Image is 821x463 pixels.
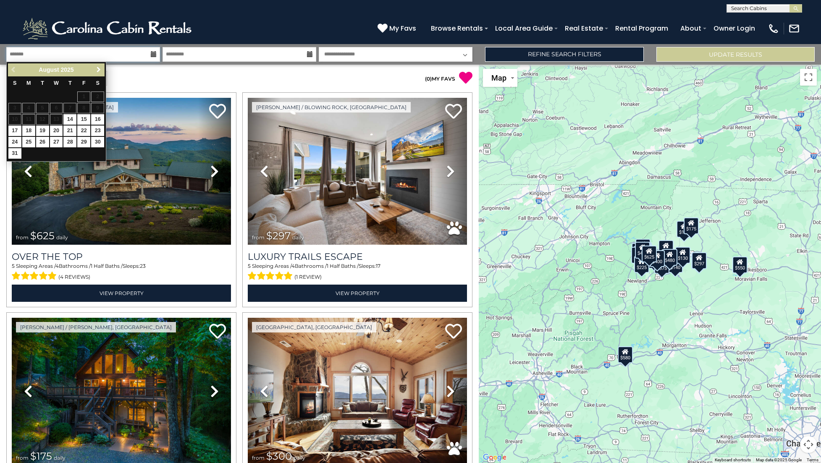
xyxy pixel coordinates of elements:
[12,263,15,269] span: 5
[26,80,31,86] span: Monday
[800,69,817,86] button: Toggle fullscreen view
[611,21,672,36] a: Rental Program
[12,251,231,262] a: Over The Top
[425,76,432,82] span: ( )
[292,234,304,241] span: daily
[491,21,557,36] a: Local Area Guide
[12,262,231,283] div: Sleeping Areas / Bathrooms / Sleeps:
[252,102,411,112] a: [PERSON_NAME] / Blowing Rock, [GEOGRAPHIC_DATA]
[22,126,35,136] a: 18
[756,458,802,462] span: Map data ©2025 Google
[68,80,72,86] span: Thursday
[561,21,607,36] a: Real Estate
[248,263,251,269] span: 5
[389,23,416,34] span: My Favs
[266,230,291,242] span: $297
[91,114,104,125] a: 16
[658,240,673,257] div: $349
[667,256,682,272] div: $140
[13,80,16,86] span: Sunday
[209,103,226,121] a: Add to favorites
[427,21,487,36] a: Browse Rentals
[56,234,68,241] span: daily
[16,322,176,332] a: [PERSON_NAME] / [PERSON_NAME], [GEOGRAPHIC_DATA]
[36,126,49,136] a: 19
[96,80,100,86] span: Saturday
[376,263,380,269] span: 17
[266,450,292,462] span: $300
[21,16,195,41] img: White-1-2.png
[39,66,59,73] span: August
[294,455,305,461] span: daily
[140,263,146,269] span: 23
[91,263,123,269] span: 1 Half Baths /
[95,66,102,73] span: Next
[641,246,656,262] div: $625
[788,23,800,34] img: mail-regular-white.png
[427,76,430,82] span: 0
[58,272,90,283] span: (4 reviews)
[55,263,59,269] span: 4
[8,148,21,159] a: 31
[248,285,467,302] a: View Property
[491,73,506,82] span: Map
[248,262,467,283] div: Sleeping Areas / Bathrooms / Sleeps:
[16,234,29,241] span: from
[635,241,650,258] div: $425
[654,256,669,273] div: $375
[77,126,90,136] a: 22
[41,80,44,86] span: Tuesday
[483,69,517,87] button: Change map style
[54,455,66,461] span: daily
[635,238,650,255] div: $125
[77,114,90,125] a: 15
[8,137,21,147] a: 24
[481,452,509,463] a: Open this area in Google Maps (opens a new window)
[768,23,779,34] img: phone-regular-white.png
[445,323,462,341] a: Add to favorites
[662,249,677,265] div: $480
[425,76,455,82] a: (0)MY FAVS
[677,221,692,238] div: $175
[248,251,467,262] a: Luxury Trails Escape
[12,98,231,245] img: thumbnail_167153549.jpeg
[807,458,818,462] a: Terms
[692,252,707,269] div: $297
[252,322,376,332] a: [GEOGRAPHIC_DATA], [GEOGRAPHIC_DATA]
[91,137,104,147] a: 30
[248,98,467,245] img: thumbnail_168695581.jpeg
[209,323,226,341] a: Add to favorites
[22,137,35,147] a: 25
[732,256,748,273] div: $550
[50,137,63,147] a: 27
[481,452,509,463] img: Google
[63,126,76,136] a: 21
[63,137,76,147] a: 28
[378,23,418,34] a: My Favs
[82,80,86,86] span: Friday
[50,126,63,136] a: 20
[676,21,706,36] a: About
[252,455,265,461] span: from
[63,114,76,125] a: 14
[656,47,815,62] button: Update Results
[30,450,52,462] span: $175
[445,103,462,121] a: Add to favorites
[294,272,322,283] span: (1 review)
[631,246,646,263] div: $230
[684,217,699,234] div: $175
[93,65,104,75] a: Next
[60,66,73,73] span: 2025
[650,250,665,267] div: $400
[715,457,751,463] button: Keyboard shortcuts
[54,80,59,86] span: Wednesday
[675,247,690,264] div: $130
[291,263,295,269] span: 4
[12,285,231,302] a: View Property
[77,137,90,147] a: 29
[16,455,29,461] span: from
[618,346,633,363] div: $580
[485,47,643,62] a: Refine Search Filters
